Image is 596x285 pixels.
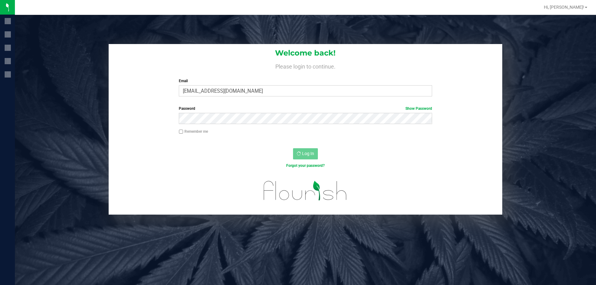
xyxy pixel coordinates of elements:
[286,163,325,168] a: Forgot your password?
[544,5,584,10] span: Hi, [PERSON_NAME]!
[109,49,502,57] h1: Welcome back!
[405,106,432,111] a: Show Password
[293,148,318,159] button: Log In
[179,106,195,111] span: Password
[109,62,502,69] h4: Please login to continue.
[302,151,314,156] span: Log In
[256,175,354,207] img: flourish_logo.svg
[179,129,208,134] label: Remember me
[179,130,183,134] input: Remember me
[179,78,432,84] label: Email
